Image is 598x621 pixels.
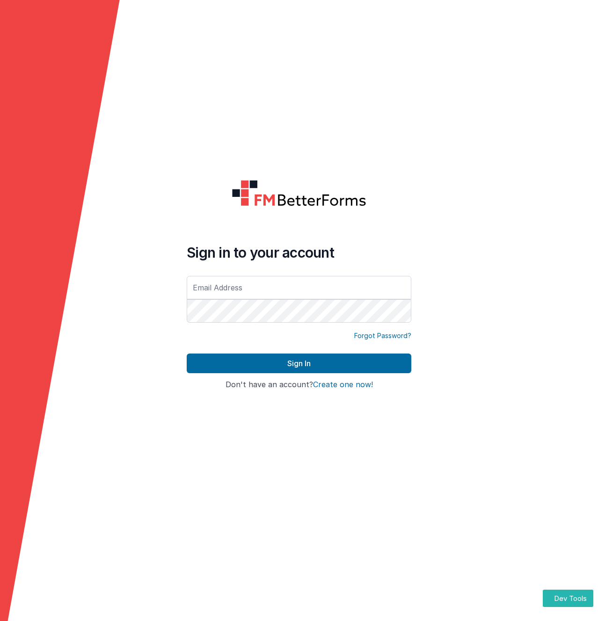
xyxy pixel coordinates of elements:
[313,381,373,389] button: Create one now!
[543,590,593,607] button: Dev Tools
[187,381,411,389] h4: Don't have an account?
[354,331,411,340] a: Forgot Password?
[187,244,411,261] h4: Sign in to your account
[187,354,411,373] button: Sign In
[187,276,411,299] input: Email Address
